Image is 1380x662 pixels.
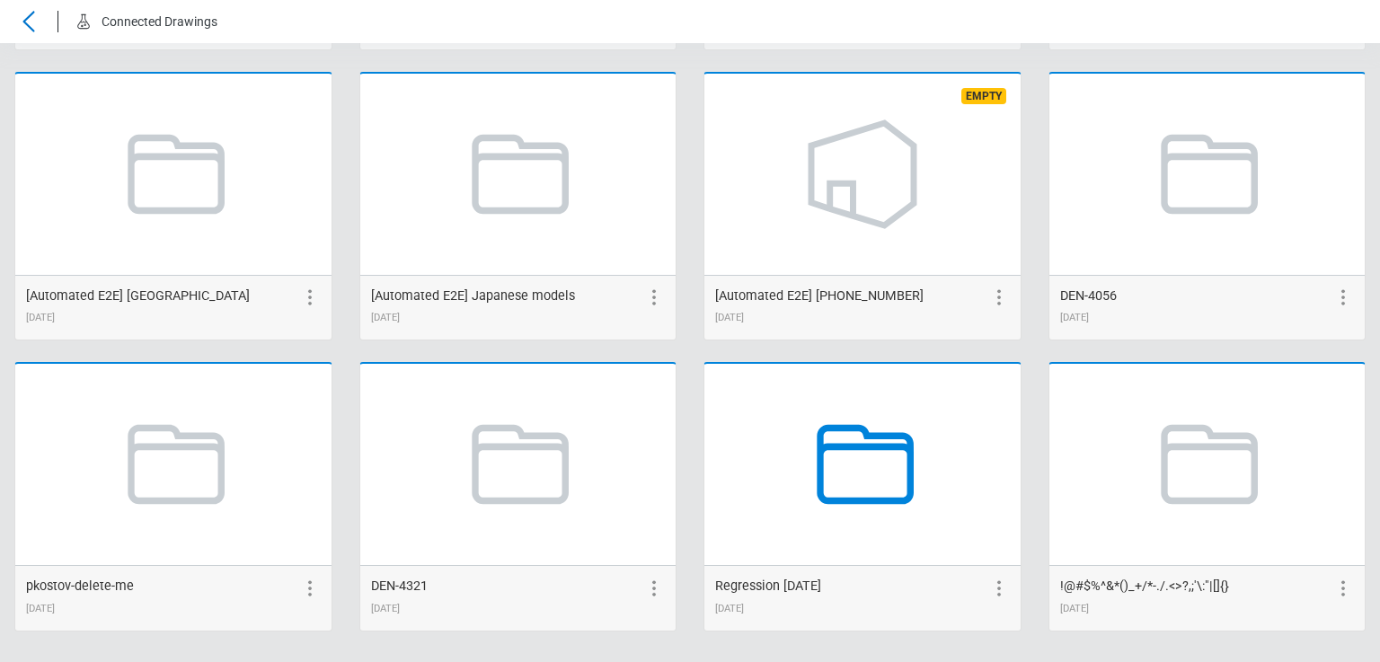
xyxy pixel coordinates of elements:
[371,578,428,594] span: DEN-4321
[1060,578,1229,594] span: !@#$%^&*()_+/*-./.<>?,;'\:"|[]{}
[715,312,744,323] span: 08/12/2025 11:21:19
[371,577,428,596] div: DEN-4321
[26,312,55,323] span: 08/12/2025 11:11:58
[715,287,924,306] div: [Automated E2E] 314-979-068
[1060,288,1117,304] span: DEN-4056
[371,603,400,614] span: 08/20/2025 11:22:10
[26,603,55,614] span: 08/20/2025 11:14:31
[1060,603,1089,614] span: 08/20/2025 14:46:07
[26,288,250,304] span: [Automated E2E] [GEOGRAPHIC_DATA]
[715,578,821,594] span: Regression [DATE]
[102,14,217,29] span: Connected Drawings
[26,577,134,596] div: pkostov-delete-me
[1060,577,1229,596] div: !@#$%^&*()_+/*-./.<>?,;'\:"|[]{}
[1060,287,1117,306] div: DEN-4056
[26,287,250,306] div: [Automated E2E] Snowdon Towers
[371,288,575,304] span: [Automated E2E] Japanese models
[715,577,821,596] div: Regression Aug 2025
[715,603,744,614] span: 08/20/2025 14:42:27
[961,88,1006,104] span: Empty
[26,578,134,594] span: pkostov-delete-me
[715,288,924,304] span: [Automated E2E] [PHONE_NUMBER]
[1060,312,1089,323] span: 08/20/2025 09:47:03
[371,287,575,306] div: [Automated E2E] Japanese models
[371,312,400,323] span: 08/12/2025 11:17:52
